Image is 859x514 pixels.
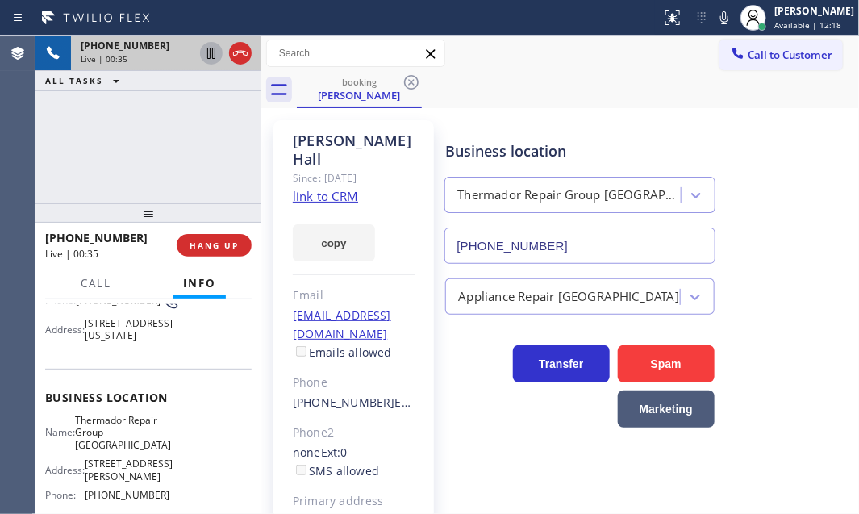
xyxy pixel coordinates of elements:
[45,324,85,336] span: Address:
[445,140,714,162] div: Business location
[71,268,121,299] button: Call
[183,276,216,290] span: Info
[774,19,841,31] span: Available | 12:18
[293,463,379,478] label: SMS allowed
[293,307,391,341] a: [EMAIL_ADDRESS][DOMAIN_NAME]
[293,224,375,261] button: copy
[173,268,226,299] button: Info
[713,6,736,29] button: Mute
[45,390,252,405] span: Business location
[293,395,395,410] a: [PHONE_NUMBER]
[81,276,111,290] span: Call
[293,169,415,187] div: Since: [DATE]
[293,286,415,305] div: Email
[296,465,306,475] input: SMS allowed
[75,414,171,451] span: Thermador Repair Group [GEOGRAPHIC_DATA]
[395,395,422,410] span: Ext: 0
[293,424,415,442] div: Phone2
[293,492,415,511] div: Primary address
[513,345,610,382] button: Transfer
[293,374,415,392] div: Phone
[618,391,715,428] button: Marketing
[177,234,252,257] button: HANG UP
[719,40,843,70] button: Call to Customer
[298,72,420,107] div: Cynthia Hall
[45,489,85,501] span: Phone:
[85,489,169,501] span: [PHONE_NUMBER]
[229,42,252,65] button: Hang up
[457,186,682,205] div: Thermador Repair Group [GEOGRAPHIC_DATA]
[267,40,444,66] input: Search
[293,345,392,360] label: Emails allowed
[45,247,98,261] span: Live | 00:35
[45,295,76,307] span: Phone:
[76,295,161,307] span: [PHONE_NUMBER]
[618,345,715,382] button: Spam
[81,39,169,52] span: [PHONE_NUMBER]
[293,188,358,204] a: link to CRM
[458,287,679,306] div: Appliance Repair [GEOGRAPHIC_DATA]
[45,426,75,438] span: Name:
[200,42,223,65] button: Hold Customer
[81,53,127,65] span: Live | 00:35
[298,88,420,102] div: [PERSON_NAME]
[298,76,420,88] div: booking
[45,75,103,86] span: ALL TASKS
[296,346,306,357] input: Emails allowed
[45,464,85,476] span: Address:
[85,317,173,342] span: [STREET_ADDRESS][US_STATE]
[85,458,173,483] span: [STREET_ADDRESS][PERSON_NAME]
[190,240,239,251] span: HANG UP
[444,228,715,264] input: Phone Number
[748,48,832,62] span: Call to Customer
[35,71,136,90] button: ALL TASKS
[774,4,854,18] div: [PERSON_NAME]
[293,444,415,481] div: none
[321,445,348,460] span: Ext: 0
[293,132,415,169] div: [PERSON_NAME] Hall
[45,230,148,245] span: [PHONE_NUMBER]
